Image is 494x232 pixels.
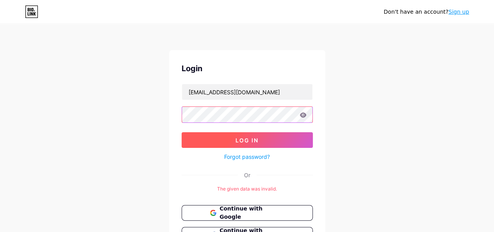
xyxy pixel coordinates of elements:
[182,205,313,221] button: Continue with Google
[182,185,313,192] div: The given data was invalid.
[383,8,469,16] div: Don't have an account?
[235,137,259,144] span: Log In
[182,132,313,148] button: Log In
[224,153,270,161] a: Forgot password?
[219,205,284,221] span: Continue with Google
[182,84,312,100] input: Username
[448,9,469,15] a: Sign up
[182,63,313,74] div: Login
[244,171,250,179] div: Or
